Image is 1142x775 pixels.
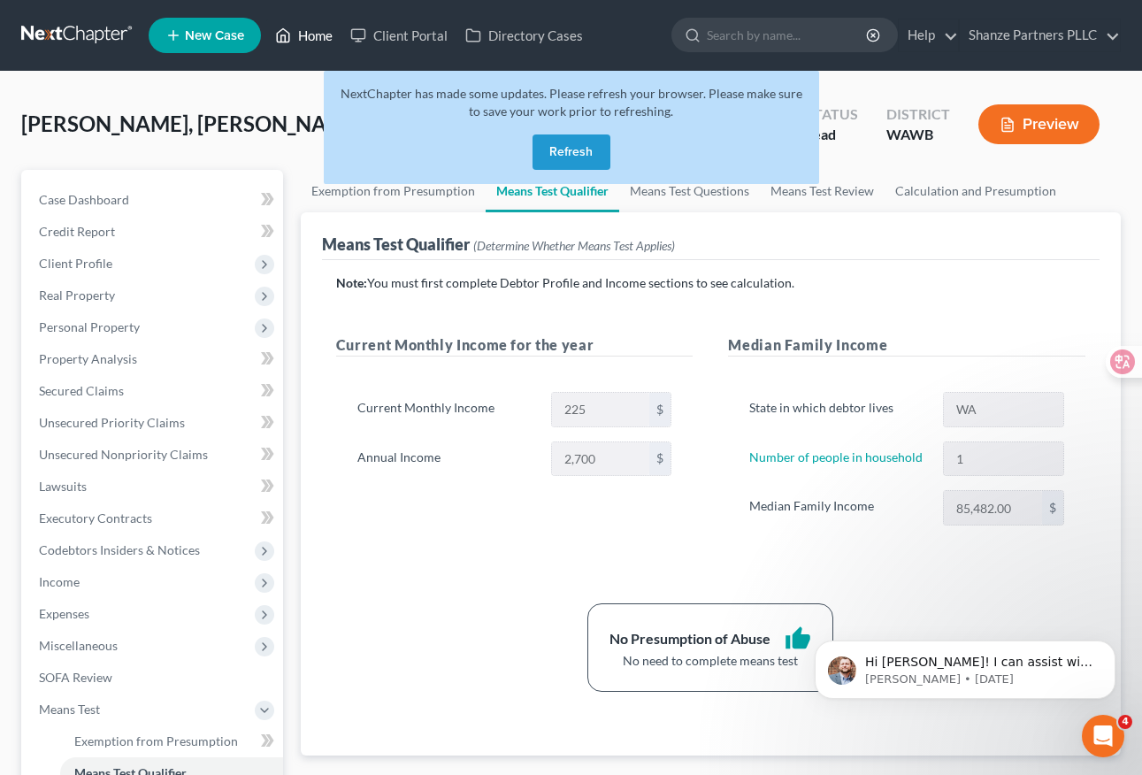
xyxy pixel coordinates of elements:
[322,234,675,255] div: Means Test Qualifier
[25,184,283,216] a: Case Dashboard
[341,19,456,51] a: Client Portal
[25,407,283,439] a: Unsecured Priority Claims
[39,224,115,239] span: Credit Report
[25,471,283,503] a: Lawsuits
[25,375,283,407] a: Secured Claims
[1118,715,1132,729] span: 4
[885,170,1067,212] a: Calculation and Presumption
[707,19,869,51] input: Search by name...
[341,86,802,119] span: NextChapter has made some updates. Please refresh your browser. Please make sure to save your wor...
[266,19,341,51] a: Home
[899,19,958,51] a: Help
[39,510,152,526] span: Executory Contracts
[336,275,367,290] strong: Note:
[39,288,115,303] span: Real Property
[336,334,694,357] h5: Current Monthly Income for the year
[25,216,283,248] a: Credit Report
[1082,715,1124,757] iframe: Intercom live chat
[39,256,112,271] span: Client Profile
[39,638,118,653] span: Miscellaneous
[649,393,671,426] div: $
[728,334,1085,357] h5: Median Family Income
[806,104,858,125] div: Status
[25,503,283,534] a: Executory Contracts
[301,170,486,212] a: Exemption from Presumption
[25,343,283,375] a: Property Analysis
[21,111,364,136] span: [PERSON_NAME], [PERSON_NAME]
[760,170,885,212] a: Means Test Review
[532,7,565,41] button: Collapse window
[785,625,811,652] i: thumb_up
[788,603,1142,727] iframe: Intercom notifications message
[749,449,923,464] a: Number of people in household
[944,393,1063,426] input: State
[39,702,100,717] span: Means Test
[944,491,1042,525] input: 0.00
[74,733,238,748] span: Exemption from Presumption
[39,479,87,494] span: Lawsuits
[39,383,124,398] span: Secured Claims
[609,629,770,649] div: No Presumption of Abuse
[533,134,610,170] button: Refresh
[11,7,45,41] button: go back
[349,392,542,427] label: Current Monthly Income
[978,104,1100,144] button: Preview
[60,725,283,757] a: Exemption from Presumption
[39,319,140,334] span: Personal Property
[740,392,934,427] label: State in which debtor lives
[649,442,671,476] div: $
[39,415,185,430] span: Unsecured Priority Claims
[39,606,89,621] span: Expenses
[1042,491,1063,525] div: $
[39,574,80,589] span: Income
[552,393,650,426] input: 0.00
[39,192,129,207] span: Case Dashboard
[349,441,542,477] label: Annual Income
[609,652,811,670] div: No need to complete means test
[39,542,200,557] span: Codebtors Insiders & Notices
[25,439,283,471] a: Unsecured Nonpriority Claims
[944,442,1063,476] input: --
[960,19,1120,51] a: Shanze Partners PLLC
[39,351,137,366] span: Property Analysis
[806,125,858,145] div: Lead
[886,104,950,125] div: District
[565,7,597,39] div: Close
[552,442,650,476] input: 0.00
[25,662,283,694] a: SOFA Review
[740,490,934,526] label: Median Family Income
[336,274,1085,292] p: You must first complete Debtor Profile and Income sections to see calculation.
[185,29,244,42] span: New Case
[886,125,950,145] div: WAWB
[456,19,592,51] a: Directory Cases
[39,670,112,685] span: SOFA Review
[473,238,675,253] span: (Determine Whether Means Test Applies)
[39,447,208,462] span: Unsecured Nonpriority Claims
